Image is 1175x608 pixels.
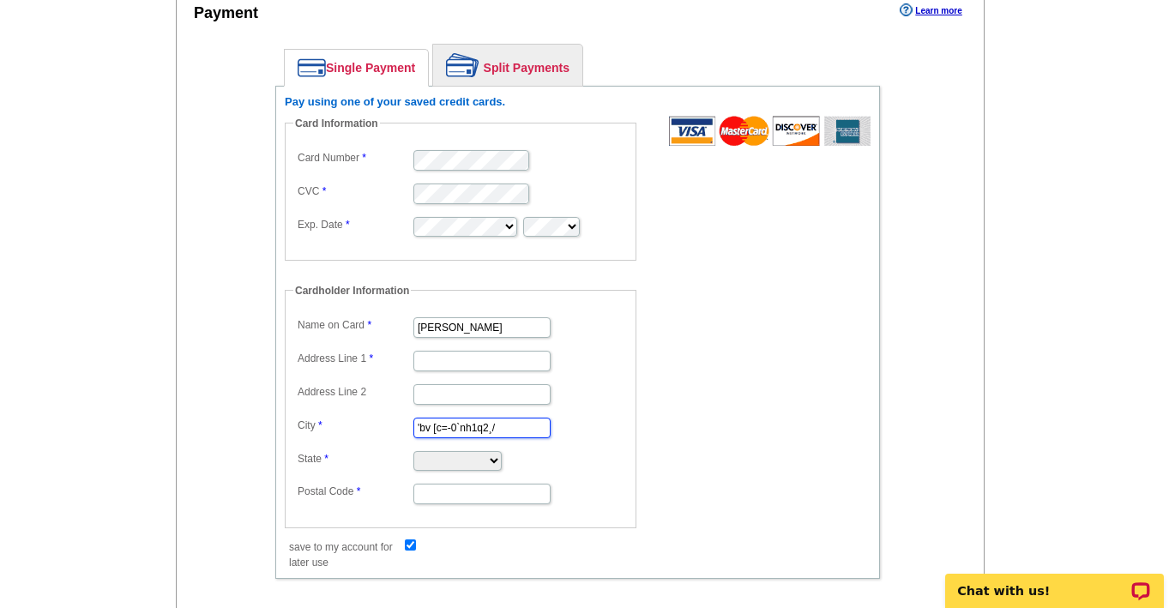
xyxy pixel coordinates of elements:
label: Name on Card [298,317,412,333]
h6: Pay using one of your saved credit cards. [285,95,871,109]
legend: Card Information [293,116,380,131]
label: City [298,418,412,433]
div: Payment [194,2,258,25]
label: State [298,451,412,467]
label: Address Line 2 [298,384,412,400]
label: Address Line 1 [298,351,412,366]
label: Exp. Date [298,217,412,232]
a: Single Payment [285,50,428,86]
iframe: LiveChat chat widget [934,554,1175,608]
label: Postal Code [298,484,412,499]
img: split-payment.png [446,53,479,77]
label: save to my account for later use [289,539,403,570]
a: Split Payments [433,45,582,86]
img: acceptedCards.gif [669,116,871,146]
label: CVC [298,184,412,199]
legend: Cardholder Information [293,283,411,298]
a: Learn more [900,3,961,17]
img: single-payment.png [298,58,326,77]
label: Card Number [298,150,412,166]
